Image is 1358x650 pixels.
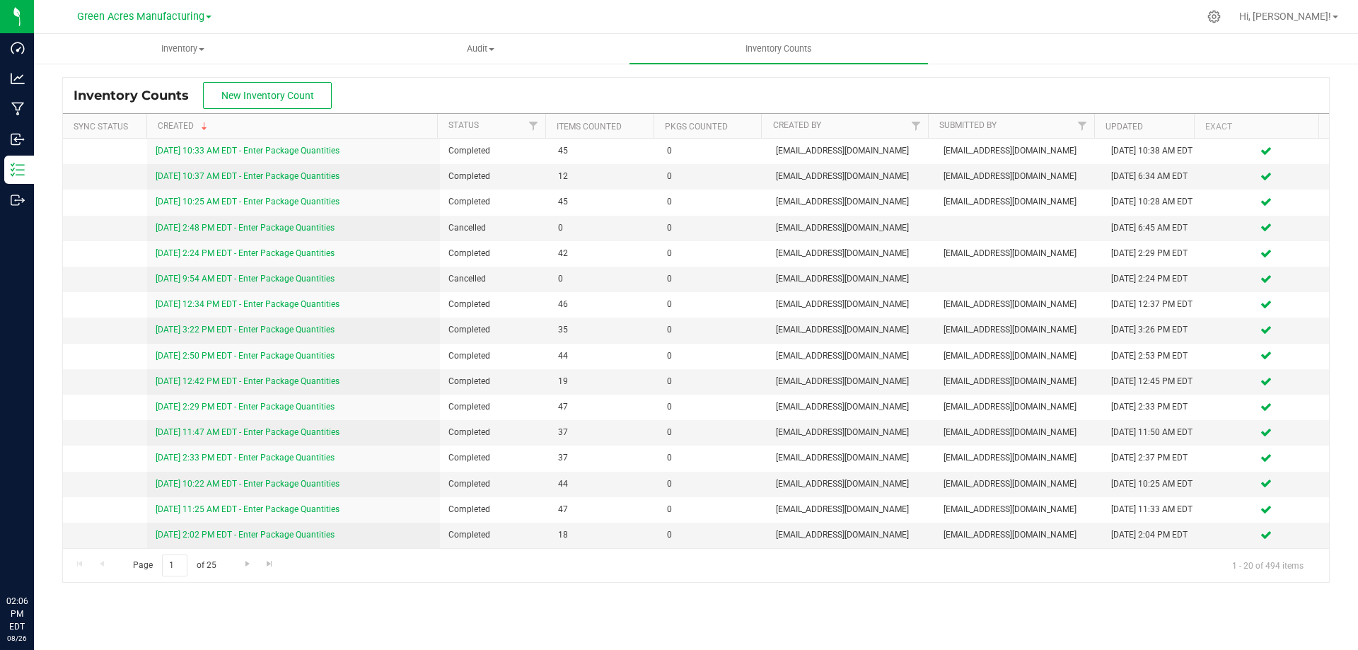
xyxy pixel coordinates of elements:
[667,195,759,209] span: 0
[448,195,540,209] span: Completed
[776,272,927,286] span: [EMAIL_ADDRESS][DOMAIN_NAME]
[6,633,28,644] p: 08/26
[35,42,331,55] span: Inventory
[156,146,339,156] a: [DATE] 10:33 AM EDT - Enter Package Quantities
[332,42,629,55] span: Audit
[944,349,1094,363] span: [EMAIL_ADDRESS][DOMAIN_NAME]
[11,132,25,146] inline-svg: Inbound
[237,555,257,574] a: Go to the next page
[1111,477,1195,491] div: [DATE] 10:25 AM EDT
[773,120,821,130] a: Created By
[944,477,1094,491] span: [EMAIL_ADDRESS][DOMAIN_NAME]
[448,144,540,158] span: Completed
[667,477,759,491] span: 0
[1111,451,1195,465] div: [DATE] 2:37 PM EDT
[11,71,25,86] inline-svg: Analytics
[629,34,927,64] a: Inventory Counts
[448,170,540,183] span: Completed
[667,375,759,388] span: 0
[1194,114,1318,139] th: Exact
[156,351,335,361] a: [DATE] 2:50 PM EDT - Enter Package Quantities
[1111,349,1195,363] div: [DATE] 2:53 PM EDT
[558,477,650,491] span: 44
[776,477,927,491] span: [EMAIL_ADDRESS][DOMAIN_NAME]
[34,34,332,64] a: Inventory
[221,90,314,101] span: New Inventory Count
[332,34,629,64] a: Audit
[156,248,335,258] a: [DATE] 2:24 PM EDT - Enter Package Quantities
[448,451,540,465] span: Completed
[558,272,650,286] span: 0
[156,453,335,463] a: [DATE] 2:33 PM EDT - Enter Package Quantities
[776,170,927,183] span: [EMAIL_ADDRESS][DOMAIN_NAME]
[776,400,927,414] span: [EMAIL_ADDRESS][DOMAIN_NAME]
[667,400,759,414] span: 0
[11,102,25,116] inline-svg: Manufacturing
[203,82,332,109] button: New Inventory Count
[667,503,759,516] span: 0
[667,349,759,363] span: 0
[260,555,280,574] a: Go to the last page
[1111,375,1195,388] div: [DATE] 12:45 PM EDT
[156,376,339,386] a: [DATE] 12:42 PM EDT - Enter Package Quantities
[667,170,759,183] span: 0
[448,247,540,260] span: Completed
[1111,528,1195,542] div: [DATE] 2:04 PM EDT
[667,247,759,260] span: 0
[11,41,25,55] inline-svg: Dashboard
[944,375,1094,388] span: [EMAIL_ADDRESS][DOMAIN_NAME]
[156,325,335,335] a: [DATE] 3:22 PM EDT - Enter Package Quantities
[448,477,540,491] span: Completed
[944,170,1094,183] span: [EMAIL_ADDRESS][DOMAIN_NAME]
[944,451,1094,465] span: [EMAIL_ADDRESS][DOMAIN_NAME]
[776,195,927,209] span: [EMAIL_ADDRESS][DOMAIN_NAME]
[448,120,479,130] a: Status
[448,528,540,542] span: Completed
[1111,170,1195,183] div: [DATE] 6:34 AM EDT
[162,555,187,576] input: 1
[776,221,927,235] span: [EMAIL_ADDRESS][DOMAIN_NAME]
[776,375,927,388] span: [EMAIL_ADDRESS][DOMAIN_NAME]
[448,323,540,337] span: Completed
[558,528,650,542] span: 18
[1111,400,1195,414] div: [DATE] 2:33 PM EDT
[939,120,997,130] a: Submitted By
[776,323,927,337] span: [EMAIL_ADDRESS][DOMAIN_NAME]
[776,426,927,439] span: [EMAIL_ADDRESS][DOMAIN_NAME]
[1111,144,1195,158] div: [DATE] 10:38 AM EDT
[944,195,1094,209] span: [EMAIL_ADDRESS][DOMAIN_NAME]
[944,298,1094,311] span: [EMAIL_ADDRESS][DOMAIN_NAME]
[448,298,540,311] span: Completed
[944,144,1094,158] span: [EMAIL_ADDRESS][DOMAIN_NAME]
[558,221,650,235] span: 0
[1111,323,1195,337] div: [DATE] 3:26 PM EDT
[11,163,25,177] inline-svg: Inventory
[1111,221,1195,235] div: [DATE] 6:45 AM EDT
[776,298,927,311] span: [EMAIL_ADDRESS][DOMAIN_NAME]
[667,426,759,439] span: 0
[944,323,1094,337] span: [EMAIL_ADDRESS][DOMAIN_NAME]
[558,323,650,337] span: 35
[74,88,203,103] span: Inventory Counts
[1239,11,1331,22] span: Hi, [PERSON_NAME]!
[448,272,540,286] span: Cancelled
[156,479,339,489] a: [DATE] 10:22 AM EDT - Enter Package Quantities
[776,528,927,542] span: [EMAIL_ADDRESS][DOMAIN_NAME]
[667,528,759,542] span: 0
[944,503,1094,516] span: [EMAIL_ADDRESS][DOMAIN_NAME]
[558,375,650,388] span: 19
[448,349,540,363] span: Completed
[558,298,650,311] span: 46
[448,375,540,388] span: Completed
[1111,503,1195,516] div: [DATE] 11:33 AM EDT
[558,170,650,183] span: 12
[667,221,759,235] span: 0
[557,122,622,132] a: Items Counted
[667,451,759,465] span: 0
[944,528,1094,542] span: [EMAIL_ADDRESS][DOMAIN_NAME]
[667,272,759,286] span: 0
[667,144,759,158] span: 0
[448,426,540,439] span: Completed
[558,349,650,363] span: 44
[6,595,28,633] p: 02:06 PM EDT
